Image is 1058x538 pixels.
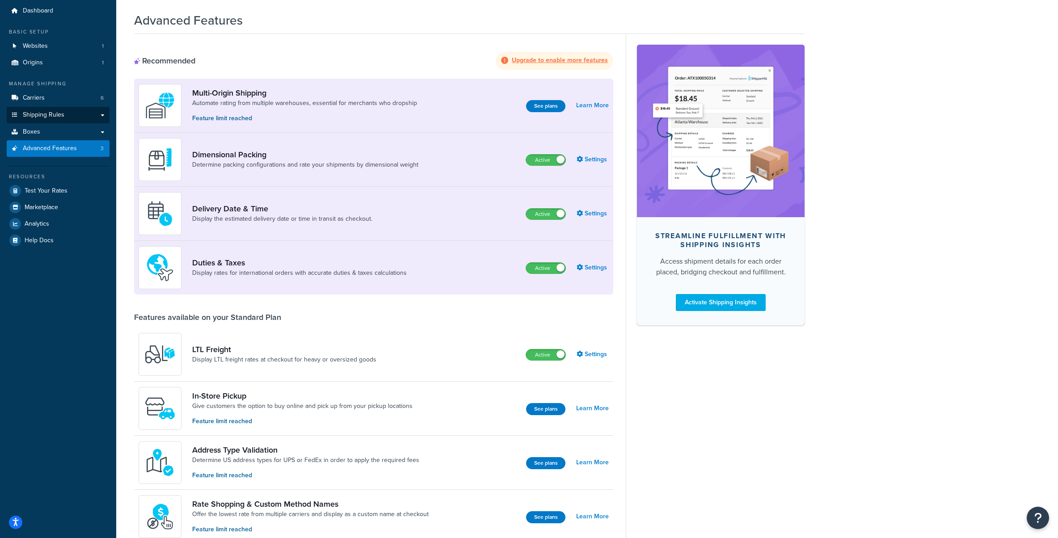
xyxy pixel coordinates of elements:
[7,90,110,106] a: Carriers6
[7,90,110,106] li: Carriers
[526,511,565,523] button: See plans
[576,99,609,112] a: Learn More
[7,183,110,199] a: Test Your Rates
[25,204,58,211] span: Marketplace
[102,59,104,67] span: 1
[526,349,565,360] label: Active
[526,100,565,112] button: See plans
[102,42,104,50] span: 1
[192,113,417,123] p: Feature limit reached
[192,269,407,277] a: Display rates for international orders with accurate duties & taxes calculations
[144,90,176,121] img: WatD5o0RtDAAAAAElFTkSuQmCC
[7,107,110,123] a: Shipping Rules
[651,231,790,249] div: Streamline Fulfillment with Shipping Insights
[526,403,565,415] button: See plans
[7,216,110,232] a: Analytics
[577,153,609,166] a: Settings
[7,55,110,71] a: Origins1
[577,207,609,220] a: Settings
[576,402,609,415] a: Learn More
[134,56,195,66] div: Recommended
[192,99,417,108] a: Automate rating from multiple warehouses, essential for merchants who dropship
[23,145,77,152] span: Advanced Features
[192,391,413,401] a: In-Store Pickup
[577,261,609,274] a: Settings
[7,3,110,19] a: Dashboard
[192,204,372,214] a: Delivery Date & Time
[25,237,54,244] span: Help Docs
[7,173,110,181] div: Resources
[526,457,565,469] button: See plans
[144,144,176,175] img: DTVBYsAAAAAASUVORK5CYII=
[192,150,418,160] a: Dimensional Packing
[23,111,64,119] span: Shipping Rules
[651,256,790,277] div: Access shipment details for each order placed, bridging checkout and fulfillment.
[577,348,609,361] a: Settings
[144,393,176,424] img: wfgcfpwTIucLEAAAAASUVORK5CYII=
[526,263,565,273] label: Active
[7,140,110,157] a: Advanced Features3
[650,58,791,204] img: feature-image-si-e24932ea9b9fcd0ff835db86be1ff8d589347e8876e1638d903ea230a36726be.png
[7,80,110,88] div: Manage Shipping
[7,140,110,157] li: Advanced Features
[576,510,609,523] a: Learn More
[23,59,43,67] span: Origins
[23,94,45,102] span: Carriers
[192,456,419,465] a: Determine US address types for UPS or FedEx in order to apply the required fees
[192,160,418,169] a: Determine packing configurations and rate your shipments by dimensional weight
[192,416,413,426] p: Feature limit reached
[192,402,413,411] a: Give customers the option to buy online and pick up from your pickup locations
[526,155,565,165] label: Active
[144,252,176,283] img: icon-duo-feat-landed-cost-7136b061.png
[192,471,419,480] p: Feature limit reached
[7,38,110,55] li: Websites
[192,355,376,364] a: Display LTL freight rates at checkout for heavy or oversized goods
[144,198,176,229] img: gfkeb5ejjkALwAAAABJRU5ErkJggg==
[576,456,609,469] a: Learn More
[144,339,176,370] img: y79ZsPf0fXUFUhFXDzUgf+ktZg5F2+ohG75+v3d2s1D9TjoU8PiyCIluIjV41seZevKCRuEjTPPOKHJsQcmKCXGdfprl3L4q7...
[192,510,429,519] a: Offer the lowest rate from multiple carriers and display as a custom name at checkout
[512,55,608,65] strong: Upgrade to enable more features
[192,525,429,534] p: Feature limit reached
[676,294,766,311] a: Activate Shipping Insights
[144,501,176,532] img: icon-duo-feat-rate-shopping-ecdd8bed.png
[25,187,67,195] span: Test Your Rates
[192,214,372,223] a: Display the estimated delivery date or time in transit as checkout.
[192,88,417,98] a: Multi-Origin Shipping
[7,124,110,140] a: Boxes
[1027,507,1049,529] button: Open Resource Center
[7,55,110,71] li: Origins
[23,7,53,15] span: Dashboard
[134,312,281,322] div: Features available on your Standard Plan
[134,12,243,29] h1: Advanced Features
[23,128,40,136] span: Boxes
[7,232,110,248] a: Help Docs
[192,345,376,354] a: LTL Freight
[192,258,407,268] a: Duties & Taxes
[144,447,176,478] img: kIG8fy0lQAAAABJRU5ErkJggg==
[526,209,565,219] label: Active
[101,94,104,102] span: 6
[7,199,110,215] a: Marketplace
[192,499,429,509] a: Rate Shopping & Custom Method Names
[7,28,110,36] div: Basic Setup
[25,220,49,228] span: Analytics
[101,145,104,152] span: 3
[192,445,419,455] a: Address Type Validation
[7,38,110,55] a: Websites1
[23,42,48,50] span: Websites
